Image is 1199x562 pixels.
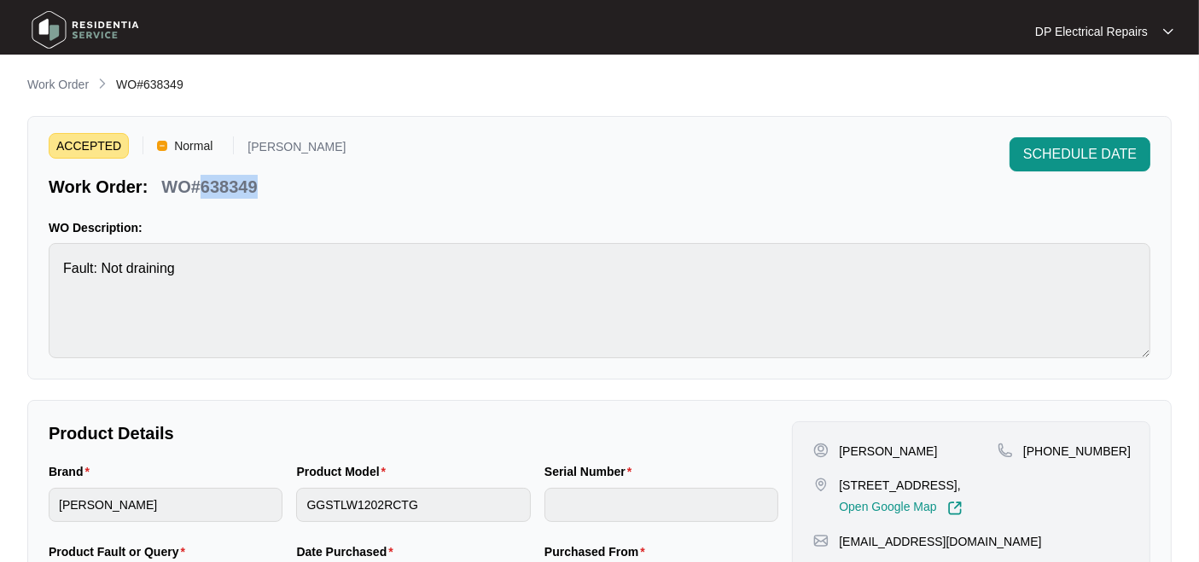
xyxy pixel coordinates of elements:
[49,175,148,199] p: Work Order:
[27,76,89,93] p: Work Order
[296,488,530,522] input: Product Model
[1010,137,1150,171] button: SCHEDULE DATE
[813,477,829,492] img: map-pin
[49,421,778,445] p: Product Details
[947,501,963,516] img: Link-External
[544,463,638,480] label: Serial Number
[96,77,109,90] img: chevron-right
[544,488,778,522] input: Serial Number
[839,443,937,460] p: [PERSON_NAME]
[1023,443,1131,460] p: [PHONE_NUMBER]
[998,443,1013,458] img: map-pin
[813,533,829,548] img: map-pin
[296,543,399,560] label: Date Purchased
[49,543,192,560] label: Product Fault or Query
[813,443,829,458] img: user-pin
[1035,23,1148,40] p: DP Electrical Repairs
[247,141,346,159] p: [PERSON_NAME]
[839,533,1041,550] p: [EMAIL_ADDRESS][DOMAIN_NAME]
[26,4,145,55] img: residentia service logo
[157,141,167,151] img: Vercel Logo
[49,488,282,522] input: Brand
[296,463,393,480] label: Product Model
[49,243,1150,358] textarea: Fault: Not draining
[167,133,219,159] span: Normal
[839,477,962,494] p: [STREET_ADDRESS],
[1023,144,1137,165] span: SCHEDULE DATE
[839,501,962,516] a: Open Google Map
[49,133,129,159] span: ACCEPTED
[24,76,92,95] a: Work Order
[161,175,257,199] p: WO#638349
[544,543,652,560] label: Purchased From
[49,219,1150,236] p: WO Description:
[49,463,96,480] label: Brand
[1163,27,1173,36] img: dropdown arrow
[116,78,183,91] span: WO#638349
